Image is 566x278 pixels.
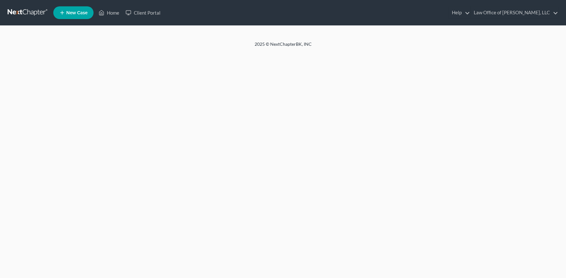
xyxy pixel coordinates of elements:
[122,7,164,18] a: Client Portal
[449,7,470,18] a: Help
[471,7,558,18] a: Law Office of [PERSON_NAME], LLC
[102,41,464,52] div: 2025 © NextChapterBK, INC
[95,7,122,18] a: Home
[53,6,94,19] new-legal-case-button: New Case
